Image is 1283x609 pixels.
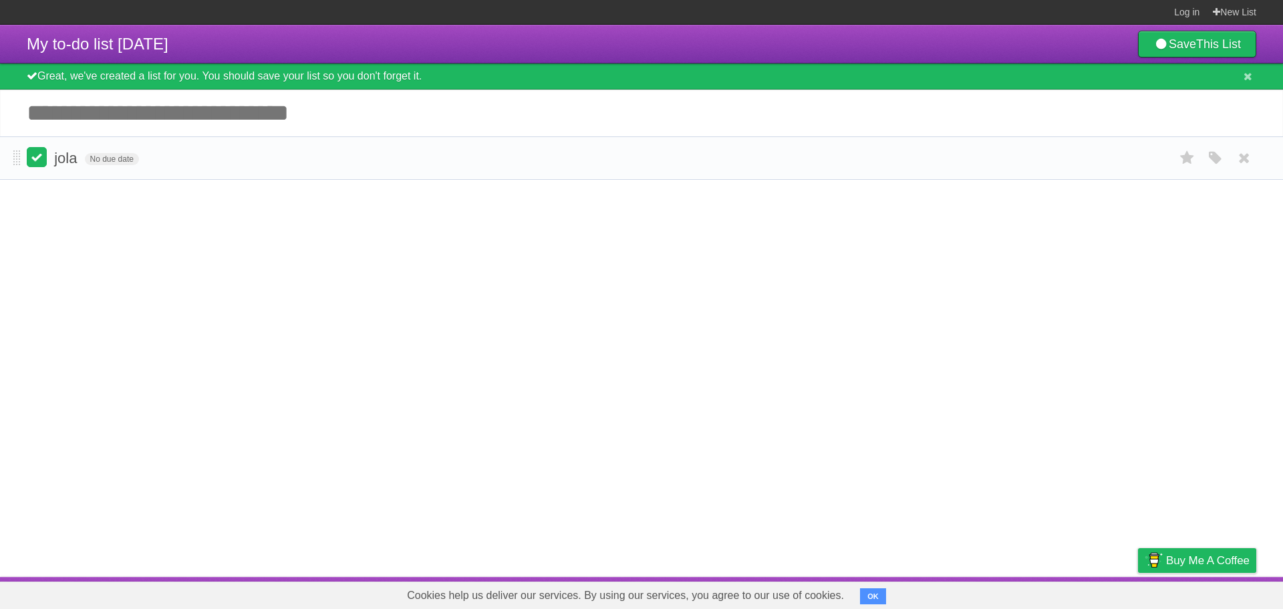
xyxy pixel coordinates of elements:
[1166,549,1250,572] span: Buy me a coffee
[1175,147,1200,169] label: Star task
[1075,580,1105,606] a: Terms
[1145,549,1163,572] img: Buy me a coffee
[27,147,47,167] label: Done
[1138,548,1256,573] a: Buy me a coffee
[1138,31,1256,57] a: SaveThis List
[394,582,857,609] span: Cookies help us deliver our services. By using our services, you agree to our use of cookies.
[85,153,139,165] span: No due date
[1121,580,1155,606] a: Privacy
[1196,37,1241,51] b: This List
[1172,580,1256,606] a: Suggest a feature
[960,580,988,606] a: About
[54,150,80,166] span: jola
[27,35,168,53] span: My to-do list [DATE]
[1004,580,1058,606] a: Developers
[860,588,886,604] button: OK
